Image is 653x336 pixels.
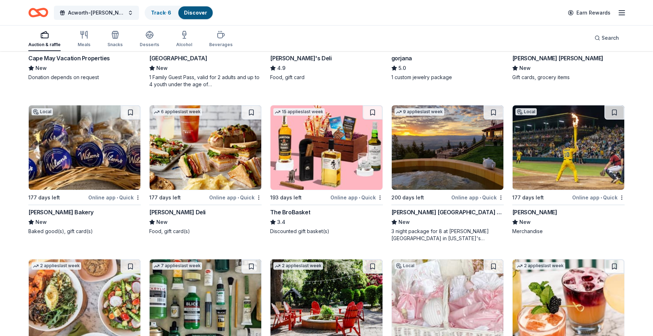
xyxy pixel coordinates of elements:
[28,193,60,202] div: 177 days left
[149,193,181,202] div: 177 days left
[28,28,61,51] button: Auction & raffle
[151,10,171,16] a: Track· 6
[512,228,625,235] div: Merchandise
[391,228,504,242] div: 3 night package for 8 at [PERSON_NAME][GEOGRAPHIC_DATA] in [US_STATE]'s [GEOGRAPHIC_DATA] (Charit...
[392,105,503,190] img: Image for Downing Mountain Lodge and Retreat
[602,34,619,42] span: Search
[391,193,424,202] div: 200 days left
[572,193,625,202] div: Online app Quick
[176,28,192,51] button: Alcohol
[270,228,383,235] div: Discounted gift basket(s)
[149,105,262,235] a: Image for McAlister's Deli6 applieslast week177 days leftOnline app•Quick[PERSON_NAME] DeliNewFoo...
[270,54,331,62] div: [PERSON_NAME]'s Deli
[273,108,325,116] div: 15 applies last week
[209,42,233,48] div: Beverages
[140,28,159,51] button: Desserts
[28,208,94,216] div: [PERSON_NAME] Bakery
[152,108,202,116] div: 6 applies last week
[398,218,410,226] span: New
[149,54,207,62] div: [GEOGRAPHIC_DATA]
[330,193,383,202] div: Online app Quick
[32,108,53,115] div: Local
[273,262,323,270] div: 2 applies last week
[88,193,141,202] div: Online app Quick
[28,4,48,21] a: Home
[270,208,310,216] div: The BroBasket
[395,108,444,116] div: 9 applies last week
[601,195,602,200] span: •
[78,42,90,48] div: Meals
[149,74,262,88] div: 1 Family Guest Pass, valid for 2 adults and up to 4 youth under the age of [DEMOGRAPHIC_DATA]
[512,105,625,235] a: Image for Savannah BananasLocal177 days leftOnline app•Quick[PERSON_NAME]NewMerchandise
[107,28,123,51] button: Snacks
[140,42,159,48] div: Desserts
[32,262,81,270] div: 2 applies last week
[107,42,123,48] div: Snacks
[35,64,47,72] span: New
[238,195,239,200] span: •
[512,193,544,202] div: 177 days left
[359,195,360,200] span: •
[391,54,412,62] div: gorjana
[398,64,406,72] span: 5.0
[270,193,302,202] div: 193 days left
[277,218,285,226] span: 3.4
[35,218,47,226] span: New
[28,105,141,235] a: Image for Wilson's BakeryLocal177 days leftOnline app•Quick[PERSON_NAME] BakeryNewBaked good(s), ...
[28,74,141,81] div: Donation depends on request
[519,64,531,72] span: New
[451,193,504,202] div: Online app Quick
[156,218,168,226] span: New
[78,28,90,51] button: Meals
[391,74,504,81] div: 1 custom jewelry package
[28,42,61,48] div: Auction & raffle
[149,208,206,216] div: [PERSON_NAME] Deli
[270,105,383,235] a: Image for The BroBasket15 applieslast week193 days leftOnline app•QuickThe BroBasket3.4Discounted...
[564,6,615,19] a: Earn Rewards
[28,54,110,62] div: Cape May Vacation Properties
[480,195,481,200] span: •
[68,9,125,17] span: Acworth-[PERSON_NAME] [DATE]
[515,108,537,115] div: Local
[150,105,261,190] img: Image for McAlister's Deli
[513,105,624,190] img: Image for Savannah Bananas
[149,228,262,235] div: Food, gift card(s)
[270,105,382,190] img: Image for The BroBasket
[391,208,504,216] div: [PERSON_NAME] [GEOGRAPHIC_DATA] and Retreat
[395,262,416,269] div: Local
[512,208,557,216] div: [PERSON_NAME]
[184,10,207,16] a: Discover
[589,31,625,45] button: Search
[29,105,140,190] img: Image for Wilson's Bakery
[515,262,565,270] div: 2 applies last week
[54,6,139,20] button: Acworth-[PERSON_NAME] [DATE]
[176,42,192,48] div: Alcohol
[209,193,262,202] div: Online app Quick
[145,6,213,20] button: Track· 6Discover
[156,64,168,72] span: New
[519,218,531,226] span: New
[277,64,285,72] span: 4.9
[270,74,383,81] div: Food, gift card
[512,74,625,81] div: Gift cards, grocery items
[117,195,118,200] span: •
[391,105,504,242] a: Image for Downing Mountain Lodge and Retreat9 applieslast week200 days leftOnline app•Quick[PERSO...
[152,262,202,270] div: 7 applies last week
[28,228,141,235] div: Baked good(s), gift card(s)
[209,28,233,51] button: Beverages
[512,54,603,62] div: [PERSON_NAME] [PERSON_NAME]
